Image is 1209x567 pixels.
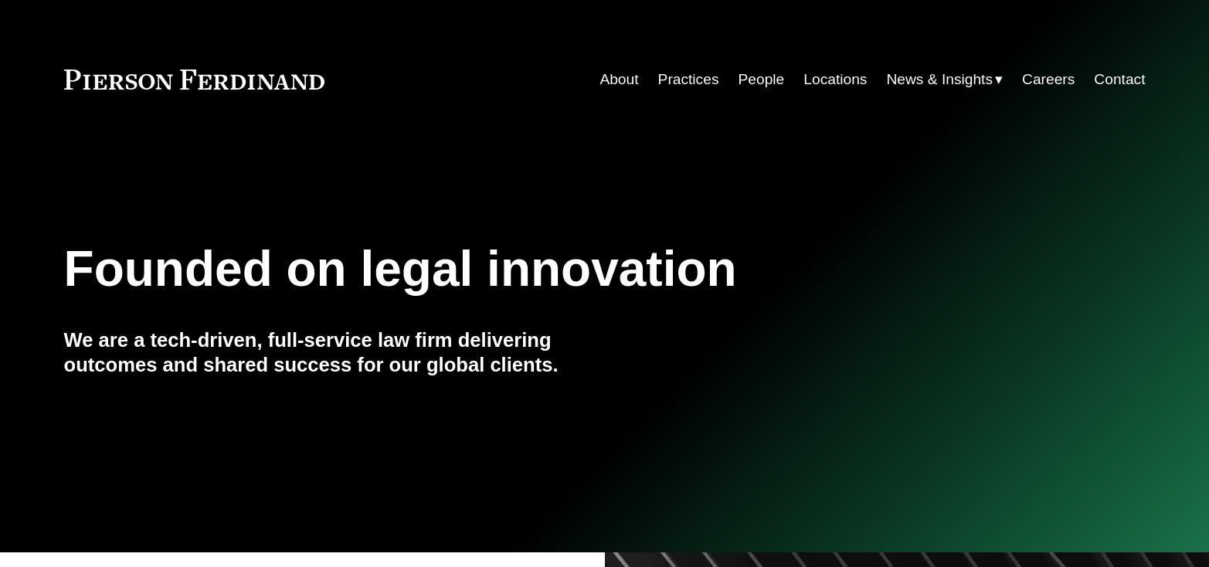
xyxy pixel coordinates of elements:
span: News & Insights [886,66,993,93]
a: Locations [803,65,867,94]
a: Careers [1022,65,1075,94]
h4: We are a tech-driven, full-service law firm delivering outcomes and shared success for our global... [64,328,605,378]
a: Practices [658,65,719,94]
a: Contact [1094,65,1145,94]
a: folder dropdown [886,65,1003,94]
a: People [739,65,785,94]
a: About [599,65,638,94]
h1: Founded on legal innovation [64,241,966,297]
